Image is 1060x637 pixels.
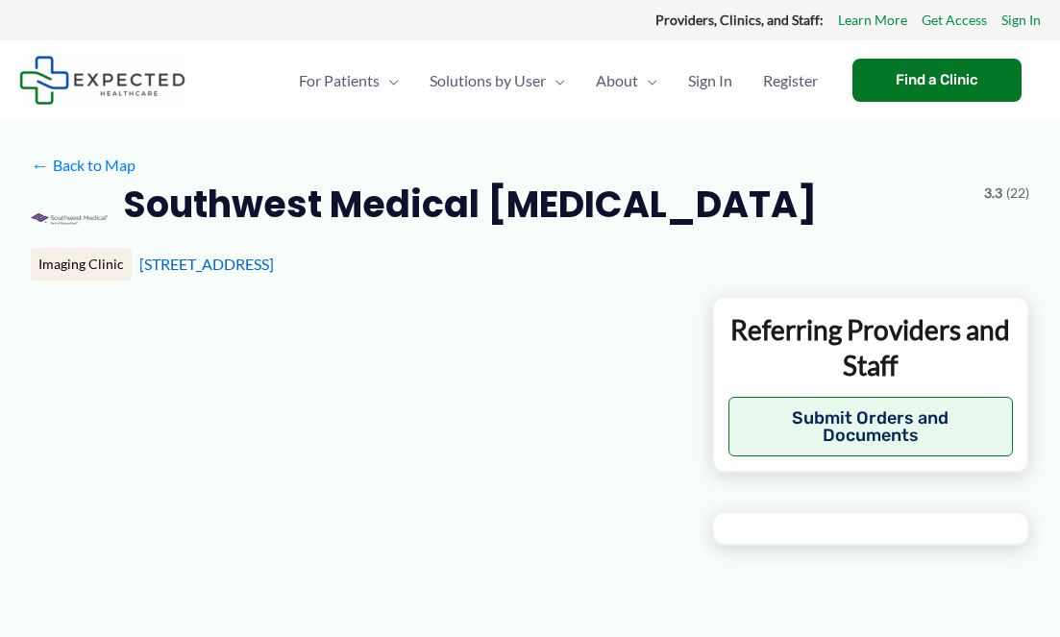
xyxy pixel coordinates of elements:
button: Submit Orders and Documents [728,397,1013,456]
a: [STREET_ADDRESS] [139,255,274,273]
span: Solutions by User [430,47,546,114]
span: About [596,47,638,114]
div: Imaging Clinic [31,248,132,281]
span: Sign In [688,47,732,114]
a: Sign In [673,47,748,114]
span: (22) [1006,181,1029,206]
span: Menu Toggle [638,47,657,114]
p: Referring Providers and Staff [728,312,1013,382]
span: Menu Toggle [546,47,565,114]
img: Expected Healthcare Logo - side, dark font, small [19,56,185,105]
a: Learn More [838,8,907,33]
a: For PatientsMenu Toggle [283,47,414,114]
a: Sign In [1001,8,1041,33]
strong: Providers, Clinics, and Staff: [655,12,824,28]
a: Get Access [922,8,987,33]
span: For Patients [299,47,380,114]
span: Register [763,47,818,114]
a: ←Back to Map [31,151,136,180]
a: AboutMenu Toggle [580,47,673,114]
nav: Primary Site Navigation [283,47,833,114]
a: Register [748,47,833,114]
span: 3.3 [984,181,1002,206]
h2: Southwest Medical [MEDICAL_DATA] [123,181,817,228]
a: Solutions by UserMenu Toggle [414,47,580,114]
span: ← [31,156,49,174]
a: Find a Clinic [852,59,1022,102]
span: Menu Toggle [380,47,399,114]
